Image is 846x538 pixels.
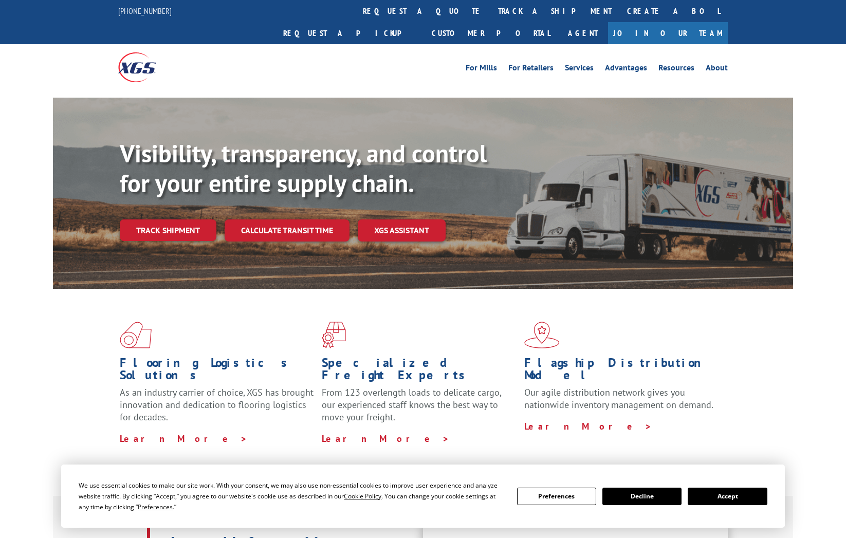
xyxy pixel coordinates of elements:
[508,64,554,75] a: For Retailers
[322,386,516,432] p: From 123 overlength loads to delicate cargo, our experienced staff knows the best way to move you...
[658,64,694,75] a: Resources
[322,357,516,386] h1: Specialized Freight Experts
[565,64,594,75] a: Services
[524,357,719,386] h1: Flagship Distribution Model
[344,492,381,500] span: Cookie Policy
[322,433,450,444] a: Learn More >
[358,219,446,242] a: XGS ASSISTANT
[275,22,424,44] a: Request a pickup
[602,488,682,505] button: Decline
[524,420,652,432] a: Learn More >
[558,22,608,44] a: Agent
[466,64,497,75] a: For Mills
[524,386,713,411] span: Our agile distribution network gives you nationwide inventory management on demand.
[517,488,596,505] button: Preferences
[138,503,173,511] span: Preferences
[605,64,647,75] a: Advantages
[120,137,487,199] b: Visibility, transparency, and control for your entire supply chain.
[608,22,728,44] a: Join Our Team
[120,322,152,348] img: xgs-icon-total-supply-chain-intelligence-red
[79,480,504,512] div: We use essential cookies to make our site work. With your consent, we may also use non-essential ...
[120,386,314,423] span: As an industry carrier of choice, XGS has brought innovation and dedication to flooring logistics...
[120,433,248,444] a: Learn More >
[120,219,216,241] a: Track shipment
[118,6,172,16] a: [PHONE_NUMBER]
[225,219,350,242] a: Calculate transit time
[424,22,558,44] a: Customer Portal
[322,322,346,348] img: xgs-icon-focused-on-flooring-red
[706,64,728,75] a: About
[61,465,785,528] div: Cookie Consent Prompt
[120,357,314,386] h1: Flooring Logistics Solutions
[524,322,560,348] img: xgs-icon-flagship-distribution-model-red
[688,488,767,505] button: Accept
